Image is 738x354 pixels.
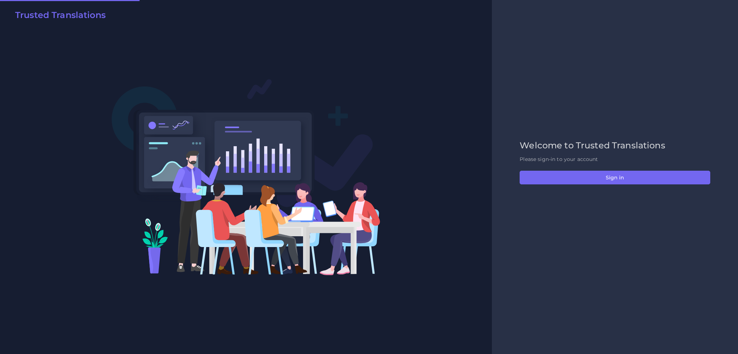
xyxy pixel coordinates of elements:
h2: Trusted Translations [15,10,106,21]
button: Sign in [520,171,710,184]
img: Login V2 [111,79,381,275]
a: Trusted Translations [10,10,106,23]
h2: Welcome to Trusted Translations [520,140,710,151]
p: Please sign-in to your account [520,156,710,163]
